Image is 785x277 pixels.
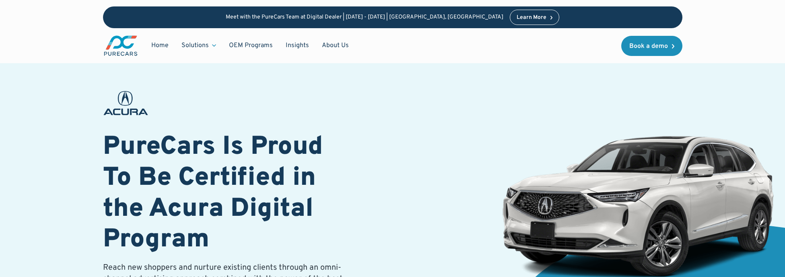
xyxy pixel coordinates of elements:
[175,38,223,53] div: Solutions
[517,15,546,21] div: Learn More
[621,36,682,56] a: Book a demo
[226,14,503,21] p: Meet with the PureCars Team at Digital Dealer | [DATE] - [DATE] | [GEOGRAPHIC_DATA], [GEOGRAPHIC_...
[510,10,560,25] a: Learn More
[103,35,138,57] a: main
[103,132,348,256] h1: PureCars Is Proud To Be Certified in the Acura Digital Program
[103,35,138,57] img: purecars logo
[279,38,315,53] a: Insights
[629,43,668,50] div: Book a demo
[223,38,279,53] a: OEM Programs
[181,41,209,50] div: Solutions
[315,38,355,53] a: About Us
[145,38,175,53] a: Home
